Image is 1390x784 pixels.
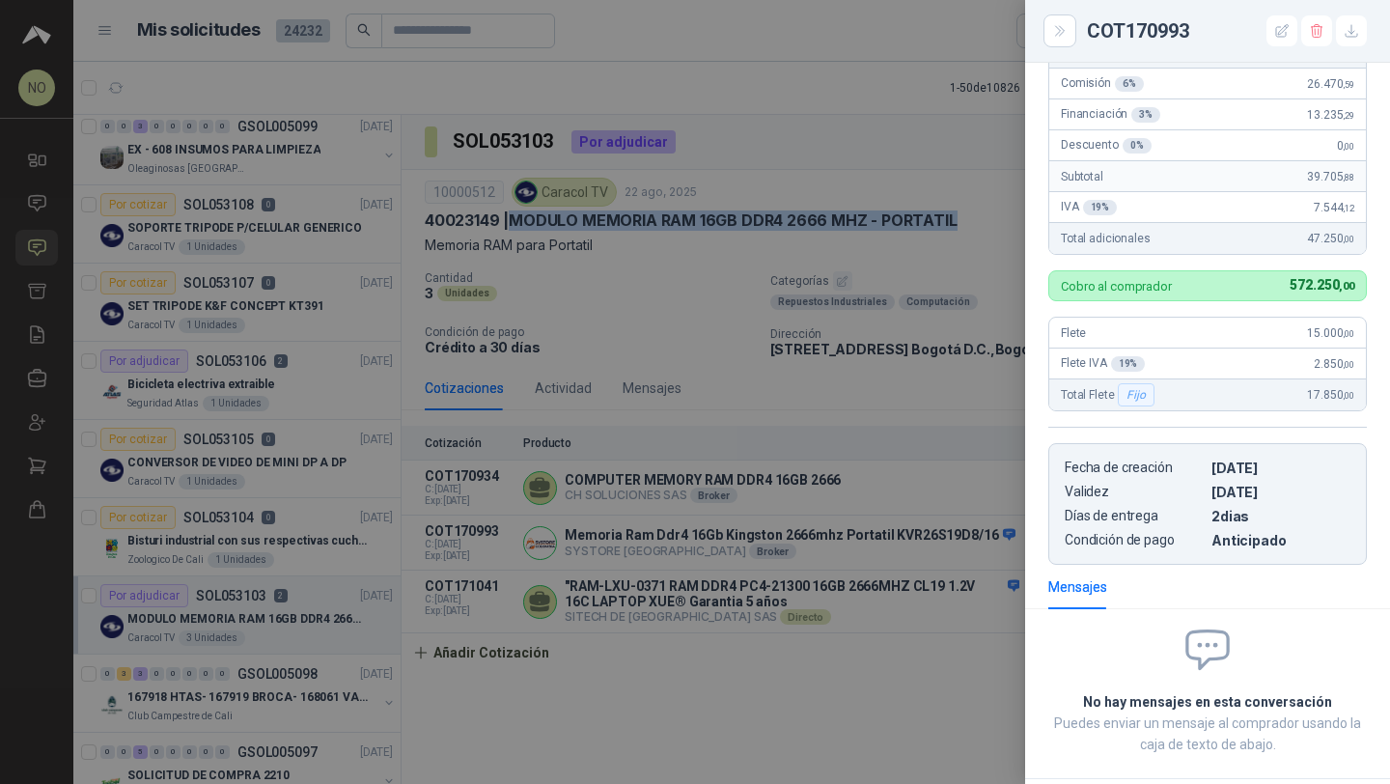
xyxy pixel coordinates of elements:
p: Días de entrega [1065,508,1204,524]
span: 2.850 [1314,357,1354,371]
span: ,00 [1339,280,1354,293]
span: Descuento [1061,138,1152,154]
div: Total adicionales [1049,223,1366,254]
span: ,29 [1343,110,1354,121]
span: Flete [1061,326,1086,340]
span: 7.544 [1314,201,1354,214]
span: Subtotal [1061,170,1103,183]
span: 26.470 [1307,77,1354,91]
span: 15.000 [1307,326,1354,340]
p: 2 dias [1211,508,1350,524]
span: ,12 [1343,203,1354,213]
div: COT170993 [1087,15,1367,46]
div: Fijo [1118,383,1154,406]
span: 13.235 [1307,108,1354,122]
h2: No hay mensajes en esta conversación [1048,691,1367,713]
span: 47.250 [1307,232,1354,245]
p: Cobro al comprador [1061,280,1172,293]
p: Fecha de creación [1065,460,1204,476]
span: Financiación [1061,107,1160,123]
p: [DATE] [1211,484,1350,500]
span: ,00 [1343,234,1354,244]
span: 0 [1337,139,1354,153]
p: Condición de pago [1065,532,1204,548]
div: Mensajes [1048,576,1107,598]
span: ,59 [1343,79,1354,90]
p: Anticipado [1211,532,1350,548]
span: 572.250 [1290,277,1354,293]
span: 17.850 [1307,388,1354,402]
span: Total Flete [1061,383,1158,406]
div: 19 % [1083,200,1118,215]
span: ,00 [1343,328,1354,339]
div: 19 % [1111,356,1146,372]
p: Puedes enviar un mensaje al comprador usando la caja de texto de abajo. [1048,713,1367,755]
div: 3 % [1131,107,1160,123]
span: IVA [1061,200,1117,215]
span: Comisión [1061,76,1144,92]
span: ,00 [1343,359,1354,370]
p: Validez [1065,484,1204,500]
p: [DATE] [1211,460,1350,476]
span: ,88 [1343,172,1354,182]
span: 39.705 [1307,170,1354,183]
span: ,00 [1343,141,1354,152]
span: ,00 [1343,390,1354,401]
span: Flete IVA [1061,356,1145,372]
div: 0 % [1123,138,1152,154]
div: 6 % [1115,76,1144,92]
button: Close [1048,19,1071,42]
